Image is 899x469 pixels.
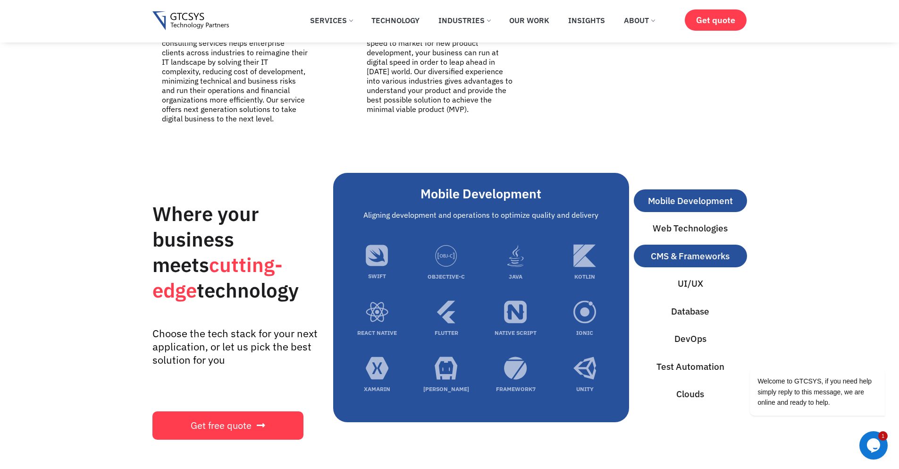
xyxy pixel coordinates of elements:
[576,329,593,336] a: IONIC
[364,10,427,31] a: Technology
[435,244,458,270] a: Objective-C Technology service
[651,249,730,263] span: CMS & Frameworks
[496,385,536,392] a: FRAMEWORK7
[656,360,724,374] span: Test Automation
[152,327,320,367] p: Choose the tech stack for your next application, or let us pick the best solution for you
[366,300,389,326] a: react-native application development service
[504,244,527,270] a: java development service
[423,385,469,392] a: [PERSON_NAME]
[368,273,386,280] a: SWIFT
[428,273,465,280] a: OBJECTIVE-C
[162,29,309,123] p: GTC’s application development and consulting services helps enterprise clients across industries ...
[685,9,747,31] a: Get quote
[509,273,522,280] a: JAVA
[720,283,890,426] iframe: chat widget
[343,186,620,201] h3: Mobile Development
[333,173,747,422] div: Tabs. Open items with Enter or Space, close with Escape and navigate using the Arrow keys.
[502,10,556,31] a: Our Work
[696,15,735,25] span: Get quote
[435,300,458,326] a: flutter application development service
[671,305,709,318] span: Database
[561,10,612,31] a: Insights
[653,222,728,235] span: Web Technologies
[676,387,704,401] span: Clouds
[365,244,389,270] a: Swift Technology service
[504,300,527,326] a: native application development service
[366,357,389,383] a: xamarin development service
[573,300,597,326] a: ionic development service
[648,194,733,208] span: Mobile Development
[343,209,620,221] p: Aligning development and operations to optimize quality and delivery
[859,431,890,460] iframe: chat widget
[573,244,597,270] a: kotlin application development service
[367,19,513,114] p: With our revolutionary product development approach which accelerate speed to market for new prod...
[191,421,252,430] span: Get free quote
[574,273,595,280] a: KOTLIN
[435,329,458,336] a: FLUTTER
[431,10,497,31] a: Industries
[152,252,283,303] span: cutting-edge
[674,332,706,346] span: DevOps
[364,385,390,392] a: XAMARIN
[495,329,537,336] a: NATIVE SCRIPT
[152,411,303,440] a: Get free quote
[678,277,703,290] span: UI/UX
[152,201,328,303] h2: Where your business meets technology
[617,10,662,31] a: About
[152,11,229,31] img: Gtcsys logo
[573,357,597,383] a: unity development service
[435,357,458,383] a: cordova development service
[303,10,360,31] a: Services
[504,357,527,383] a: framework7 development service
[576,385,594,392] a: UNITY
[357,329,397,336] a: REACT NATIVE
